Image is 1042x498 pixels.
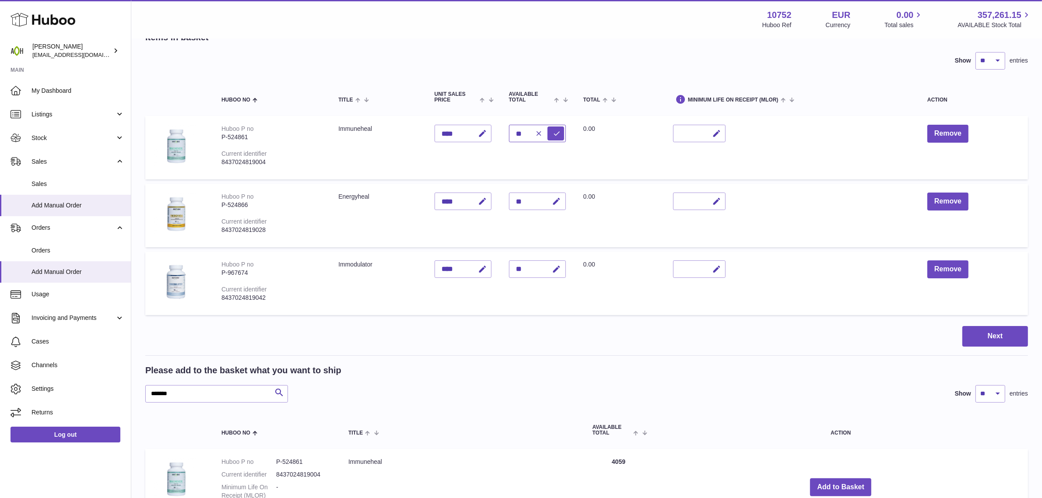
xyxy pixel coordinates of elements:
a: Log out [11,427,120,442]
span: Orders [32,224,115,232]
span: Stock [32,134,115,142]
div: 8437024819042 [221,294,321,302]
div: Huboo P no [221,125,254,132]
div: Huboo Ref [762,21,792,29]
span: 0.00 [583,125,595,132]
a: 357,261.15 AVAILABLE Stock Total [958,9,1031,29]
td: Energyheal [330,184,425,247]
span: AVAILABLE Stock Total [958,21,1031,29]
div: Current identifier [221,150,267,157]
div: Current identifier [221,286,267,293]
span: 0.00 [583,261,595,268]
button: Remove [927,260,968,278]
button: Next [962,326,1028,347]
span: Huboo no [221,430,250,436]
label: Show [955,56,971,65]
span: Add Manual Order [32,201,124,210]
button: Add to Basket [810,478,871,496]
dt: Current identifier [221,470,276,479]
strong: 10752 [767,9,792,21]
span: AVAILABLE Total [509,91,552,103]
span: entries [1010,389,1028,398]
label: Show [955,389,971,398]
span: Invoicing and Payments [32,314,115,322]
span: Add Manual Order [32,268,124,276]
span: 357,261.15 [978,9,1021,21]
dd: P-524861 [276,458,331,466]
th: Action [654,416,1028,445]
dd: 8437024819004 [276,470,331,479]
span: My Dashboard [32,87,124,95]
span: Unit Sales Price [435,91,478,103]
dt: Huboo P no [221,458,276,466]
button: Remove [927,125,968,143]
div: P-524866 [221,201,321,209]
span: Sales [32,158,115,166]
div: P-524861 [221,133,321,141]
img: Energyheal [154,193,198,236]
span: entries [1010,56,1028,65]
span: Total [583,97,600,103]
span: Returns [32,408,124,417]
span: Orders [32,246,124,255]
div: [PERSON_NAME] [32,42,111,59]
td: Immodulator [330,252,425,315]
span: Sales [32,180,124,188]
div: Action [927,97,1019,103]
span: Usage [32,290,124,298]
div: Current identifier [221,218,267,225]
strong: EUR [832,9,850,21]
span: Listings [32,110,115,119]
span: Settings [32,385,124,393]
img: Immodulator [154,260,198,304]
div: 8437024819028 [221,226,321,234]
span: 0.00 [897,9,914,21]
div: 8437024819004 [221,158,321,166]
div: P-967674 [221,269,321,277]
span: [EMAIL_ADDRESS][DOMAIN_NAME] [32,51,129,58]
div: Currency [826,21,851,29]
span: Huboo no [221,97,250,103]
button: Remove [927,193,968,210]
span: Channels [32,361,124,369]
div: Huboo P no [221,193,254,200]
span: Title [338,97,353,103]
td: Immuneheal [330,116,425,179]
h2: Please add to the basket what you want to ship [145,365,341,376]
span: Title [348,430,363,436]
div: Huboo P no [221,261,254,268]
span: 0.00 [583,193,595,200]
span: Total sales [884,21,923,29]
span: Cases [32,337,124,346]
img: Immuneheal [154,125,198,168]
img: internalAdmin-10752@internal.huboo.com [11,44,24,57]
span: Minimum Life On Receipt (MLOR) [688,97,779,103]
a: 0.00 Total sales [884,9,923,29]
span: AVAILABLE Total [593,424,632,436]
